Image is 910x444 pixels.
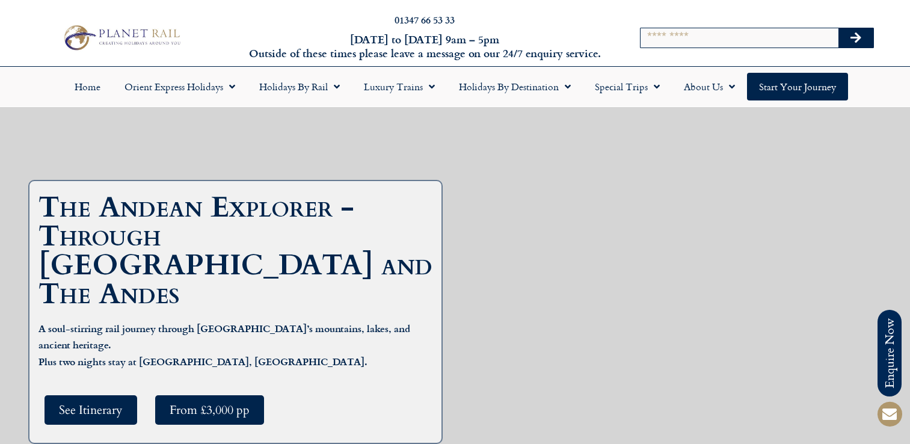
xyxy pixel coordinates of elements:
a: See Itinerary [45,395,137,425]
a: Luxury Trains [352,73,447,100]
a: Start your Journey [747,73,848,100]
a: Special Trips [583,73,672,100]
h6: [DATE] to [DATE] 9am – 5pm Outside of these times please leave a message on our 24/7 enquiry serv... [245,32,603,61]
span: See Itinerary [59,402,123,418]
strong: A soul-stirring rail journey through [GEOGRAPHIC_DATA]’s mountains, lakes, and ancient heritage. ... [38,321,410,368]
a: Home [63,73,112,100]
a: About Us [672,73,747,100]
a: Holidays by Destination [447,73,583,100]
button: Search [838,28,873,48]
a: From £3,000 pp [155,395,264,425]
span: From £3,000 pp [170,402,250,418]
img: Planet Rail Train Holidays Logo [59,22,183,53]
a: Orient Express Holidays [112,73,247,100]
a: 01347 66 53 33 [395,13,455,26]
h1: The Andean Explorer - Through [GEOGRAPHIC_DATA] and The Andes [38,193,438,309]
nav: Menu [6,73,904,100]
a: Holidays by Rail [247,73,352,100]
